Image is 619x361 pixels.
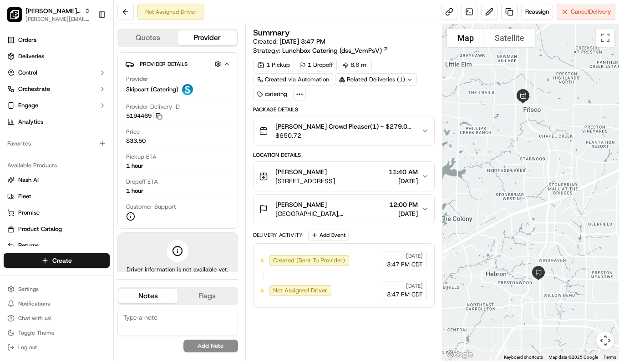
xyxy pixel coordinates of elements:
div: Package Details [253,106,435,113]
span: [GEOGRAPHIC_DATA], [STREET_ADDRESS] [275,209,386,218]
span: Orders [18,36,36,44]
button: Pei Wei Parent Org[PERSON_NAME] Parent Org[PERSON_NAME][EMAIL_ADDRESS][PERSON_NAME][DOMAIN_NAME] [4,4,94,25]
span: [DATE] [406,252,423,260]
span: Settings [18,286,39,293]
div: Strategy: [253,46,389,55]
div: 1 hour [126,187,143,195]
a: Fleet [7,192,106,201]
span: Chat with us! [18,315,51,322]
span: Map data ©2025 Google [548,355,598,360]
a: Returns [7,241,106,250]
button: Provider Details [125,56,230,71]
div: 1 Dropoff [296,59,337,71]
span: Pickup ETA [126,153,157,161]
div: Delivery Activity [253,231,303,239]
span: Orchestrate [18,85,50,93]
span: Not Assigned Driver [273,286,327,295]
div: Available Products [4,158,110,173]
a: 📗Knowledge Base [5,128,73,145]
button: CancelDelivery [557,4,615,20]
button: [PERSON_NAME][STREET_ADDRESS]11:40 AM[DATE] [254,162,434,191]
a: Promise [7,209,106,217]
span: 3:47 PM CDT [387,291,423,299]
img: Pei Wei Parent Org [7,7,22,22]
button: Flags [178,289,237,303]
span: Toggle Theme [18,329,55,336]
span: Log out [18,344,37,351]
span: [PERSON_NAME] [275,200,327,209]
button: Nash AI [4,173,110,187]
span: Knowledge Base [18,132,70,141]
button: Orchestrate [4,82,110,96]
button: Control [4,65,110,80]
p: Welcome 👋 [9,36,166,51]
div: Start new chat [31,87,149,96]
div: 1 hour [126,162,143,170]
span: API Documentation [86,132,146,141]
a: Product Catalog [7,225,106,233]
span: Engage [18,101,38,110]
button: Add Event [308,230,349,241]
button: Toggle fullscreen view [596,29,614,47]
button: Quotes [118,30,178,45]
img: Google [445,349,475,361]
span: Control [18,69,37,77]
img: 1736555255976-a54dd68f-1ca7-489b-9aae-adbdc363a1c4 [9,87,25,103]
a: Orders [4,33,110,47]
span: [PERSON_NAME] [275,167,327,176]
button: [PERSON_NAME] Crowd Pleaser(1) - $279.0 [PERSON_NAME] Signature Package(1) - $209.0$650.72 [254,116,434,145]
span: $650.72 [275,131,414,140]
a: Analytics [4,115,110,129]
div: 💻 [77,133,84,140]
span: Returns [18,241,39,250]
span: [DATE] [389,209,418,218]
span: Cancel Delivery [571,8,611,16]
div: Location Details [253,151,435,159]
button: Create [4,253,110,268]
span: 11:40 AM [389,167,418,176]
button: [PERSON_NAME] Parent Org [25,6,81,15]
span: Pylon [91,154,110,161]
button: [PERSON_NAME][GEOGRAPHIC_DATA], [STREET_ADDRESS]12:00 PM[DATE] [254,195,434,224]
a: Created via Automation [253,73,333,86]
button: Provider [178,30,237,45]
a: Nash AI [7,176,106,184]
span: Reassign [525,8,549,16]
span: [DATE] [389,176,418,186]
a: Powered byPylon [64,154,110,161]
span: Provider [126,75,148,83]
span: Analytics [18,118,43,126]
button: [PERSON_NAME][EMAIL_ADDRESS][PERSON_NAME][DOMAIN_NAME] [25,15,91,23]
span: Skipcart (Catering) [126,85,178,94]
span: [STREET_ADDRESS] [275,176,335,186]
span: Nash AI [18,176,39,184]
button: Returns [4,238,110,253]
button: Notes [118,289,178,303]
span: Provider Delivery ID [126,103,180,111]
span: Customer Support [126,203,176,211]
span: Notifications [18,300,50,307]
span: Promise [18,209,40,217]
div: Favorites [4,136,110,151]
button: Start new chat [155,90,166,100]
span: Deliveries [18,52,44,60]
h3: Summary [253,29,290,37]
span: [PERSON_NAME] Crowd Pleaser(1) - $279.0 [PERSON_NAME] Signature Package(1) - $209.0 [275,122,414,131]
div: 8.6 mi [339,59,372,71]
img: Nash [9,9,27,27]
div: 📗 [9,133,16,140]
a: Terms (opens in new tab) [604,355,616,360]
a: Deliveries [4,49,110,64]
input: Got a question? Start typing here... [24,59,164,68]
span: Driver information is not available yet. [127,266,228,274]
span: $33.50 [126,137,146,145]
button: Keyboard shortcuts [504,354,543,361]
span: Create [52,256,72,265]
span: Provider Details [140,60,188,68]
button: Promise [4,206,110,220]
div: 1 Pickup [253,59,294,71]
button: 5194469 [126,112,162,120]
